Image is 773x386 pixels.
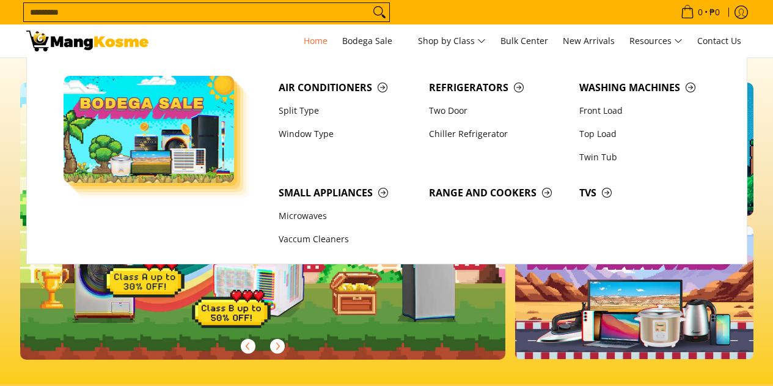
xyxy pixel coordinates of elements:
[696,8,705,17] span: 0
[235,333,262,360] button: Previous
[412,24,492,58] a: Shop by Class
[500,35,548,46] span: Bulk Center
[273,181,423,204] a: Small Appliances
[494,24,554,58] a: Bulk Center
[264,333,291,360] button: Next
[697,35,741,46] span: Contact Us
[573,146,724,169] a: Twin Tub
[423,122,573,146] a: Chiller Refrigerator
[579,185,717,201] span: TVs
[26,31,148,51] img: Mang Kosme: Your Home Appliances Warehouse Sale Partner!
[161,24,747,58] nav: Main Menu
[579,80,717,95] span: Washing Machines
[629,34,683,49] span: Resources
[573,181,724,204] a: TVs
[423,76,573,99] a: Refrigerators
[557,24,621,58] a: New Arrivals
[273,205,423,228] a: Microwaves
[423,99,573,122] a: Two Door
[273,76,423,99] a: Air Conditioners
[573,76,724,99] a: Washing Machines
[342,34,403,49] span: Bodega Sale
[418,34,486,49] span: Shop by Class
[677,6,724,19] span: •
[336,24,409,58] a: Bodega Sale
[563,35,615,46] span: New Arrivals
[279,185,417,201] span: Small Appliances
[273,122,423,146] a: Window Type
[304,35,328,46] span: Home
[20,83,545,379] a: More
[573,122,724,146] a: Top Load
[573,99,724,122] a: Front Load
[429,80,567,95] span: Refrigerators
[708,8,722,17] span: ₱0
[370,3,389,21] button: Search
[623,24,689,58] a: Resources
[429,185,567,201] span: Range and Cookers
[64,76,235,183] img: Bodega Sale
[298,24,334,58] a: Home
[273,228,423,251] a: Vaccum Cleaners
[279,80,417,95] span: Air Conditioners
[273,99,423,122] a: Split Type
[691,24,747,58] a: Contact Us
[423,181,573,204] a: Range and Cookers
